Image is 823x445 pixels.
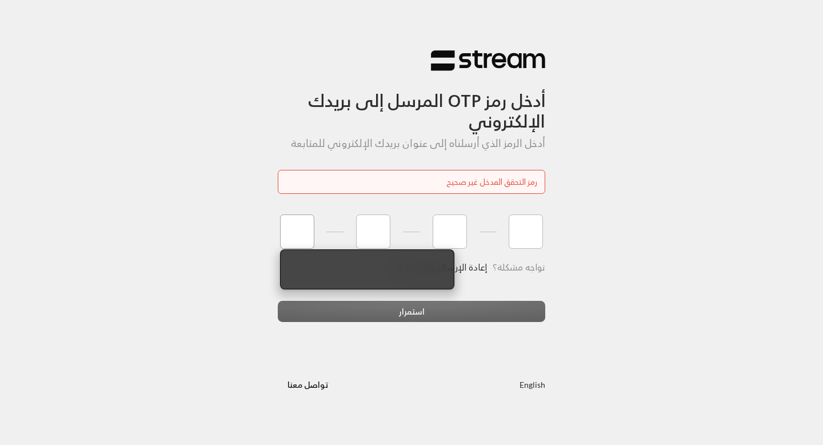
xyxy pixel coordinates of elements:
[520,374,545,395] a: English
[278,137,545,150] h5: أدخل الرمز الذي أرسلناه إلى عنوان بريدك الإلكتروني للمتابعة
[286,176,537,188] div: رمز التحقق المدخل غير صحيح
[278,71,545,132] h3: أدخل رمز OTP المرسل إلى بريدك الإلكتروني
[278,374,338,395] button: تواصل معنا
[278,378,338,392] a: تواصل معنا
[431,50,545,72] img: Stream Logo
[493,259,545,275] span: تواجه مشكلة؟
